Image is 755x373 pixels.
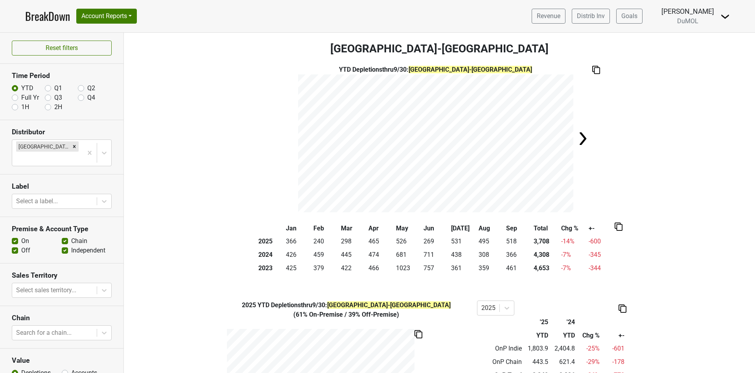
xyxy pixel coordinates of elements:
[477,235,505,249] td: 495
[422,235,449,249] td: 269
[312,262,339,275] td: 379
[394,235,422,249] td: 526
[71,236,87,246] label: Chain
[339,235,367,249] td: 298
[76,9,137,24] button: Account Reports
[284,262,312,275] td: 425
[221,310,471,319] div: ( 61% On-Premise / 39% Off-Premise )
[284,235,312,249] td: 366
[422,248,449,262] td: 711
[560,248,587,262] td: -7 %
[532,248,560,262] th: 4,308
[550,329,576,342] th: YTD
[367,248,394,262] td: 474
[12,128,112,136] h3: Distributor
[577,355,602,369] td: -29 %
[21,236,29,246] label: On
[577,329,602,342] th: Chg %
[87,93,95,102] label: Q4
[312,248,339,262] td: 459
[367,235,394,249] td: 465
[409,66,532,73] span: [GEOGRAPHIC_DATA]-[GEOGRAPHIC_DATA]
[339,248,367,262] td: 445
[560,222,587,235] th: Chg %
[21,93,39,102] label: Full Yr
[12,72,112,80] h3: Time Period
[524,315,550,329] th: '25
[87,84,95,93] label: Q2
[242,301,258,309] span: 2025
[339,262,367,275] td: 422
[257,235,284,249] th: 2025
[327,301,451,309] span: [GEOGRAPHIC_DATA]-[GEOGRAPHIC_DATA]
[587,235,615,249] td: -600
[422,262,449,275] td: 757
[449,235,477,249] td: 531
[477,355,524,369] td: OnP Chain
[394,222,422,235] th: May
[54,84,62,93] label: Q1
[477,248,505,262] td: 308
[560,235,587,249] td: -14 %
[550,315,576,329] th: '24
[339,222,367,235] th: Mar
[550,342,576,356] td: 2,404.8
[602,342,626,356] td: -601
[12,314,112,322] h3: Chain
[477,262,505,275] td: 359
[532,9,565,24] a: Revenue
[560,262,587,275] td: -7 %
[12,271,112,280] h3: Sales Territory
[619,304,626,313] img: Copy to clipboard
[616,9,643,24] a: Goals
[477,222,505,235] th: Aug
[592,66,600,74] img: Copy to clipboard
[257,262,284,275] th: 2023
[572,9,610,24] a: Distrib Inv
[615,223,622,231] img: Copy to clipboard
[449,262,477,275] td: 361
[477,342,524,356] td: OnP Indie
[532,235,560,249] th: 3,708
[602,329,626,342] th: +-
[449,222,477,235] th: [DATE]
[367,222,394,235] th: Apr
[602,355,626,369] td: -178
[221,301,471,310] div: YTD Depletions thru 9/30 :
[12,41,112,56] button: Reset filters
[575,131,591,147] img: Arrow right
[284,248,312,262] td: 426
[524,355,550,369] td: 443.5
[257,248,284,262] th: 2024
[12,182,112,191] h3: Label
[394,248,422,262] td: 681
[21,246,30,255] label: Off
[21,102,29,112] label: 1H
[505,235,532,249] td: 518
[12,356,112,365] h3: Value
[505,248,532,262] td: 366
[532,222,560,235] th: Total
[577,342,602,356] td: -25 %
[524,342,550,356] td: 1,803.9
[587,222,615,235] th: +-
[70,141,79,152] div: Remove Monterey-CA
[720,12,730,21] img: Dropdown Menu
[25,8,70,24] a: BreakDown
[12,225,112,233] h3: Premise & Account Type
[54,102,62,112] label: 2H
[532,262,560,275] th: 4,653
[394,262,422,275] td: 1023
[284,222,312,235] th: Jan
[298,65,573,74] div: YTD Depletions thru 9/30 :
[312,235,339,249] td: 240
[54,93,62,102] label: Q3
[367,262,394,275] td: 466
[661,6,714,17] div: [PERSON_NAME]
[124,42,755,56] h3: [GEOGRAPHIC_DATA]-[GEOGRAPHIC_DATA]
[505,222,532,235] th: Sep
[312,222,339,235] th: Feb
[550,355,576,369] td: 621.4
[71,246,105,255] label: Independent
[422,222,449,235] th: Jun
